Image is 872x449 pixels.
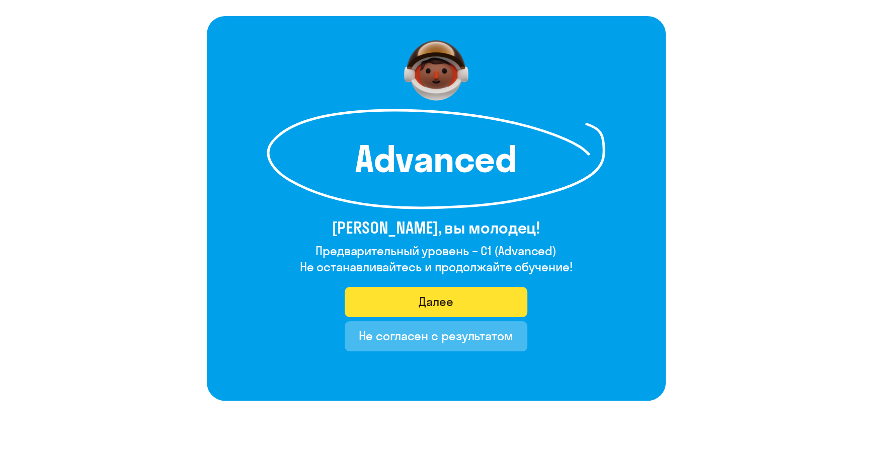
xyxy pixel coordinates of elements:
[345,287,527,317] button: Далее
[419,293,453,310] div: Далее
[345,321,527,351] button: Не согласен с результатом
[300,243,573,259] h4: Предварительный уровень – C1 (Advanced)
[321,141,552,177] h1: Advanced
[300,217,573,238] h3: [PERSON_NAME], вы молодец!
[404,40,468,101] img: level
[359,328,513,344] div: Не согласен с результатом
[300,259,573,275] h4: Не останавливайтесь и продолжайте обучение!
